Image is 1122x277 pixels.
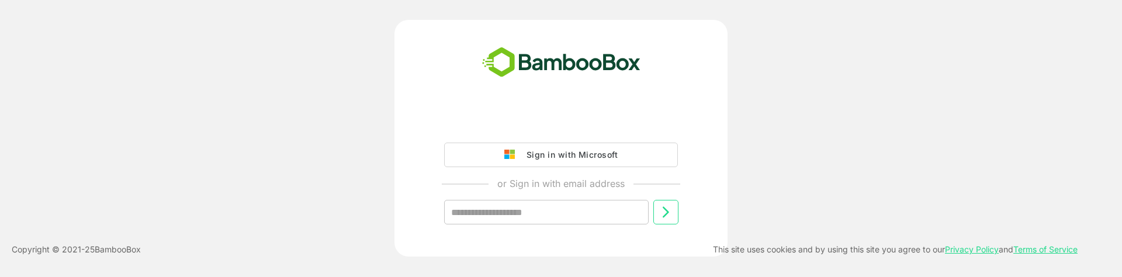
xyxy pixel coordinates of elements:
[504,150,521,160] img: google
[1013,244,1078,254] a: Terms of Service
[713,243,1078,257] p: This site uses cookies and by using this site you agree to our and
[497,176,625,191] p: or Sign in with email address
[444,143,678,167] button: Sign in with Microsoft
[945,244,999,254] a: Privacy Policy
[476,43,647,82] img: bamboobox
[521,147,618,162] div: Sign in with Microsoft
[12,243,141,257] p: Copyright © 2021- 25 BambooBox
